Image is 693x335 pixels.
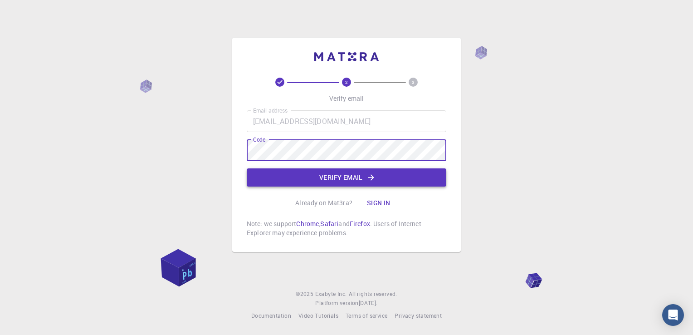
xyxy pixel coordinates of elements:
label: Code [253,136,265,143]
span: [DATE] . [359,299,378,306]
a: Safari [320,219,338,228]
span: Exabyte Inc. [315,290,347,297]
span: Terms of service [346,312,387,319]
span: Documentation [251,312,291,319]
a: Documentation [251,311,291,320]
a: Exabyte Inc. [315,290,347,299]
span: All rights reserved. [349,290,397,299]
text: 2 [345,79,348,85]
p: Already on Mat3ra? [295,198,352,207]
span: © 2025 [296,290,315,299]
span: Platform version [315,299,358,308]
span: Privacy statement [395,312,442,319]
button: Sign in [360,194,398,212]
a: [DATE]. [359,299,378,308]
span: Video Tutorials [298,312,338,319]
a: Firefox [350,219,370,228]
a: Video Tutorials [298,311,338,320]
p: Note: we support , and . Users of Internet Explorer may experience problems. [247,219,446,237]
div: Open Intercom Messenger [662,304,684,326]
button: Verify email [247,168,446,187]
a: Chrome [296,219,319,228]
p: Verify email [329,94,364,103]
a: Privacy statement [395,311,442,320]
label: Email address [253,107,288,114]
text: 3 [412,79,415,85]
a: Terms of service [346,311,387,320]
